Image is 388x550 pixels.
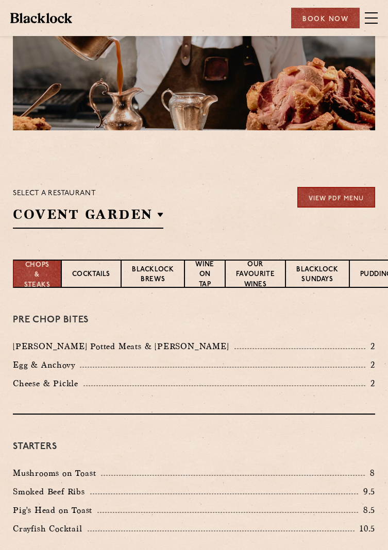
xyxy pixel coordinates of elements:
p: Cheese & Pickle [13,379,83,388]
p: Crayfish Cocktail [13,524,88,534]
img: BL_Textured_Logo-footer-cropped.svg [10,13,72,23]
p: 2 [365,358,375,372]
div: Book Now [291,8,360,28]
p: Egg & Anchovy [13,360,80,370]
p: 10.5 [355,522,375,536]
p: Blacklock Brews [132,265,174,286]
p: Select a restaurant [13,187,163,200]
p: 2 [365,377,375,390]
p: 9.5 [358,485,375,499]
p: [PERSON_NAME] Potted Meats & [PERSON_NAME] [13,342,234,351]
p: Our favourite wines [236,260,275,291]
p: Blacklock Sundays [296,265,338,286]
p: 8 [365,467,375,480]
p: Pig's Head on Toast [13,506,97,515]
h3: Pre Chop Bites [13,314,375,327]
h2: Covent Garden [13,205,163,229]
p: Cocktails [72,269,110,281]
p: Smoked Beef Ribs [13,487,90,496]
p: Mushrooms on Toast [13,469,101,478]
p: 2 [365,340,375,353]
a: View PDF Menu [297,187,375,208]
p: 8.5 [358,504,375,517]
p: Chops & Steaks [24,260,50,290]
h3: Starters [13,440,375,454]
p: Wine on Tap [195,260,214,291]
